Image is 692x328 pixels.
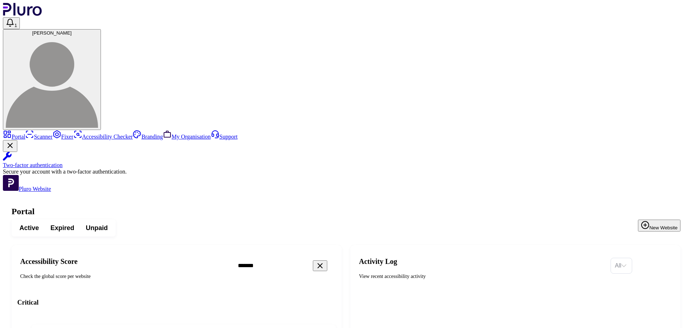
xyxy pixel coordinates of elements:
[3,162,689,169] div: Two-factor authentication
[6,36,98,128] img: zach sigal
[3,134,25,140] a: Portal
[86,224,108,232] span: Unpaid
[232,258,356,273] input: Search
[45,221,80,234] button: Expired
[3,29,101,130] button: [PERSON_NAME]zach sigal
[80,221,114,234] button: Unpaid
[638,220,680,232] button: New Website
[3,140,17,152] button: Close Two-factor authentication notification
[14,221,45,234] button: Active
[17,298,336,307] h3: Critical
[19,224,39,232] span: Active
[359,273,605,280] div: View recent accessibility activity
[50,224,74,232] span: Expired
[3,186,51,192] a: Open Pluro Website
[3,11,42,17] a: Logo
[25,134,53,140] a: Scanner
[74,134,133,140] a: Accessibility Checker
[611,258,632,274] div: Set sorting
[211,134,238,140] a: Support
[359,257,605,266] h2: Activity Log
[12,207,680,216] h1: Portal
[20,257,226,266] h2: Accessibility Score
[313,260,327,271] button: Clear search field
[3,169,689,175] div: Secure your account with a two-factor authentication.
[163,134,211,140] a: My Organisation
[14,23,17,28] span: 1
[53,134,74,140] a: Fixer
[3,130,689,192] aside: Sidebar menu
[32,30,72,36] span: [PERSON_NAME]
[133,134,163,140] a: Branding
[3,17,20,29] button: Open notifications, you have 1 new notifications
[20,273,226,280] div: Check the global score per website
[3,152,689,169] a: Two-factor authentication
